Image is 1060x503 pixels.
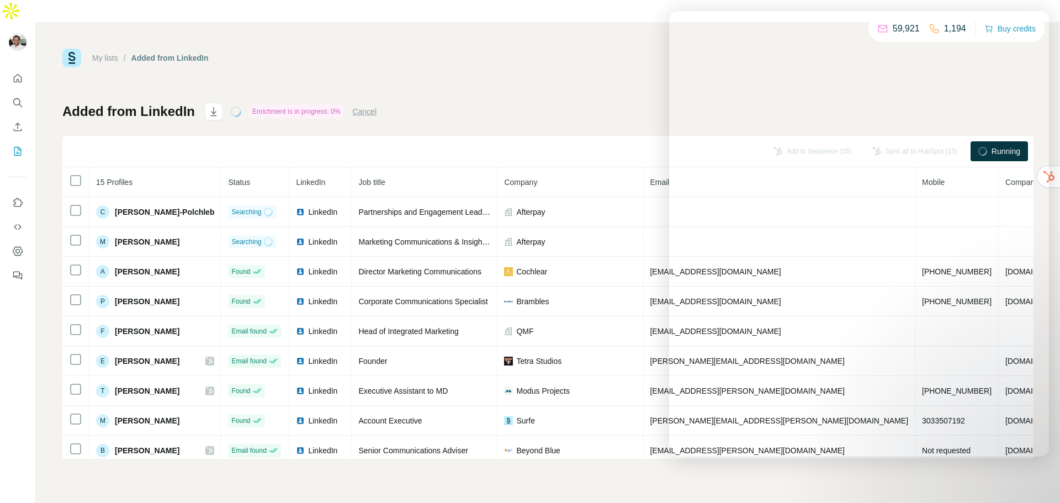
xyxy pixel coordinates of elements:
[352,106,377,117] button: Cancel
[358,178,385,187] span: Job title
[231,446,266,456] span: Email found
[96,295,109,308] div: P
[504,357,513,366] img: company-logo
[9,217,26,237] button: Use Surfe API
[296,357,305,366] img: LinkedIn logo
[358,416,422,425] span: Account Executive
[96,265,109,278] div: A
[92,54,118,62] a: My lists
[296,237,305,246] img: LinkedIn logo
[296,416,305,425] img: LinkedIn logo
[96,414,109,427] div: M
[650,267,781,276] span: [EMAIL_ADDRESS][DOMAIN_NAME]
[115,385,179,396] span: [PERSON_NAME]
[9,93,26,113] button: Search
[115,296,179,307] span: [PERSON_NAME]
[9,141,26,161] button: My lists
[62,49,81,67] img: Surfe Logo
[669,11,1049,457] iframe: Intercom live chat
[96,384,109,398] div: T
[62,103,195,120] h1: Added from LinkedIn
[9,117,26,137] button: Enrich CSV
[516,356,561,367] span: Tetra Studios
[358,386,448,395] span: Executive Assistant to MD
[228,178,250,187] span: Status
[115,356,179,367] span: [PERSON_NAME]
[96,205,109,219] div: C
[516,385,569,396] span: Modus Projects
[131,52,209,63] div: Added from LinkedIn
[124,52,126,63] li: /
[296,208,305,216] img: LinkedIn logo
[231,207,261,217] span: Searching
[308,445,337,456] span: LinkedIn
[308,266,337,277] span: LinkedIn
[650,357,844,366] span: [PERSON_NAME][EMAIL_ADDRESS][DOMAIN_NAME]
[504,386,513,395] img: company-logo
[308,415,337,426] span: LinkedIn
[358,267,481,276] span: Director Marketing Communications
[96,444,109,457] div: B
[231,267,250,277] span: Found
[516,266,547,277] span: Cochlear
[308,385,337,396] span: LinkedIn
[296,267,305,276] img: LinkedIn logo
[504,178,537,187] span: Company
[115,445,179,456] span: [PERSON_NAME]
[231,326,266,336] span: Email found
[516,236,545,247] span: Afterpay
[358,237,517,246] span: Marketing Communications & Insights Director
[231,386,250,396] span: Found
[504,297,513,306] img: company-logo
[650,327,781,336] span: [EMAIL_ADDRESS][DOMAIN_NAME]
[96,235,109,248] div: M
[308,296,337,307] span: LinkedIn
[516,296,549,307] span: Brambles
[231,356,266,366] span: Email found
[358,327,458,336] span: Head of Integrated Marketing
[9,33,26,51] img: Avatar
[115,415,179,426] span: [PERSON_NAME]
[115,266,179,277] span: [PERSON_NAME]
[504,416,513,425] img: company-logo
[9,266,26,285] button: Feedback
[516,445,560,456] span: Beyond Blue
[516,415,534,426] span: Surfe
[308,326,337,337] span: LinkedIn
[249,105,343,118] div: Enrichment is in progress: 0%
[9,241,26,261] button: Dashboard
[115,326,179,337] span: [PERSON_NAME]
[115,236,179,247] span: [PERSON_NAME]
[1022,465,1049,492] iframe: Intercom live chat
[296,327,305,336] img: LinkedIn logo
[308,207,337,218] span: LinkedIn
[96,354,109,368] div: E
[358,297,487,306] span: Corporate Communications Specialist
[231,296,250,306] span: Found
[358,446,468,455] span: Senior Communications Adviser
[96,325,109,338] div: F
[231,237,261,247] span: Searching
[296,178,325,187] span: LinkedIn
[650,386,844,395] span: [EMAIL_ADDRESS][PERSON_NAME][DOMAIN_NAME]
[650,446,844,455] span: [EMAIL_ADDRESS][PERSON_NAME][DOMAIN_NAME]
[9,68,26,88] button: Quick start
[504,446,513,455] img: company-logo
[115,207,214,218] span: [PERSON_NAME]-Polchleb
[296,297,305,306] img: LinkedIn logo
[358,208,504,216] span: Partnerships and Engagement Lead APAC
[504,267,513,276] img: company-logo
[308,356,337,367] span: LinkedIn
[231,416,250,426] span: Found
[650,416,908,425] span: [PERSON_NAME][EMAIL_ADDRESS][PERSON_NAME][DOMAIN_NAME]
[650,297,781,306] span: [EMAIL_ADDRESS][DOMAIN_NAME]
[308,236,337,247] span: LinkedIn
[296,446,305,455] img: LinkedIn logo
[9,193,26,213] button: Use Surfe on LinkedIn
[516,207,545,218] span: Afterpay
[296,386,305,395] img: LinkedIn logo
[516,326,533,337] span: QMF
[96,178,132,187] span: 15 Profiles
[358,357,387,366] span: Founder
[650,178,669,187] span: Email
